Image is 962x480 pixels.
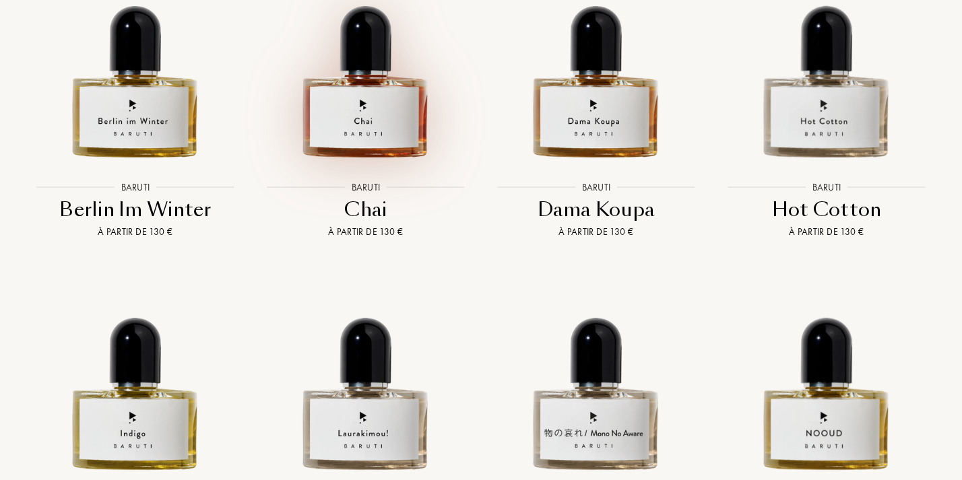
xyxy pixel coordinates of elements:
[723,271,930,478] img: NOOUD Baruti
[717,225,936,239] div: À partir de 130 €
[806,180,847,195] div: Baruti
[26,197,245,223] div: Berlin Im Winter
[717,197,936,223] div: Hot Cotton
[256,225,476,239] div: À partir de 130 €
[486,197,706,223] div: Dama Koupa
[256,197,476,223] div: Chai
[492,271,700,478] img: Mono No Aware Baruti
[486,225,706,239] div: À partir de 130 €
[32,271,239,478] img: Indigo Baruti
[115,180,156,195] div: Baruti
[345,180,387,195] div: Baruti
[575,180,617,195] div: Baruti
[262,271,470,478] img: Laurakimou! Baruti
[26,225,245,239] div: À partir de 130 €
